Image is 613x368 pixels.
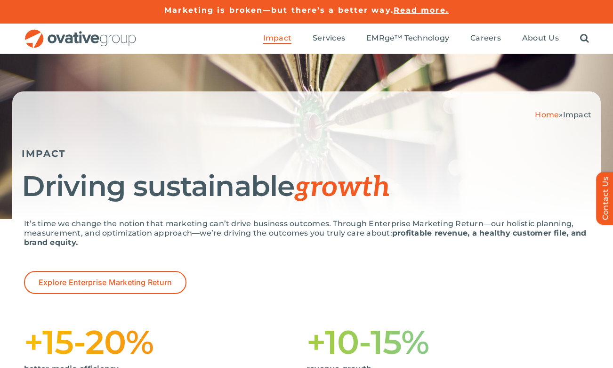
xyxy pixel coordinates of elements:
h1: Driving sustainable [22,171,591,203]
span: Explore Enterprise Marketing Return [39,278,172,287]
p: It’s time we change the notion that marketing can’t drive business outcomes. Through Enterprise M... [24,219,589,247]
span: Services [313,33,345,43]
a: Careers [470,33,501,44]
a: Services [313,33,345,44]
h1: +10-15% [306,327,589,357]
a: About Us [522,33,559,44]
h1: +15-20% [24,327,306,357]
span: About Us [522,33,559,43]
span: Impact [563,110,591,119]
span: Impact [263,33,291,43]
a: Search [580,33,589,44]
a: Home [535,110,559,119]
a: Marketing is broken—but there’s a better way. [164,6,394,15]
span: » [535,110,591,119]
a: OG_Full_horizontal_RGB [24,28,137,37]
strong: profitable revenue, a healthy customer file, and brand equity. [24,229,586,247]
h5: IMPACT [22,148,591,159]
span: growth [294,171,390,204]
a: Read more. [394,6,449,15]
a: EMRge™ Technology [366,33,449,44]
nav: Menu [263,24,589,54]
a: Impact [263,33,291,44]
a: Explore Enterprise Marketing Return [24,271,186,294]
span: Careers [470,33,501,43]
span: EMRge™ Technology [366,33,449,43]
